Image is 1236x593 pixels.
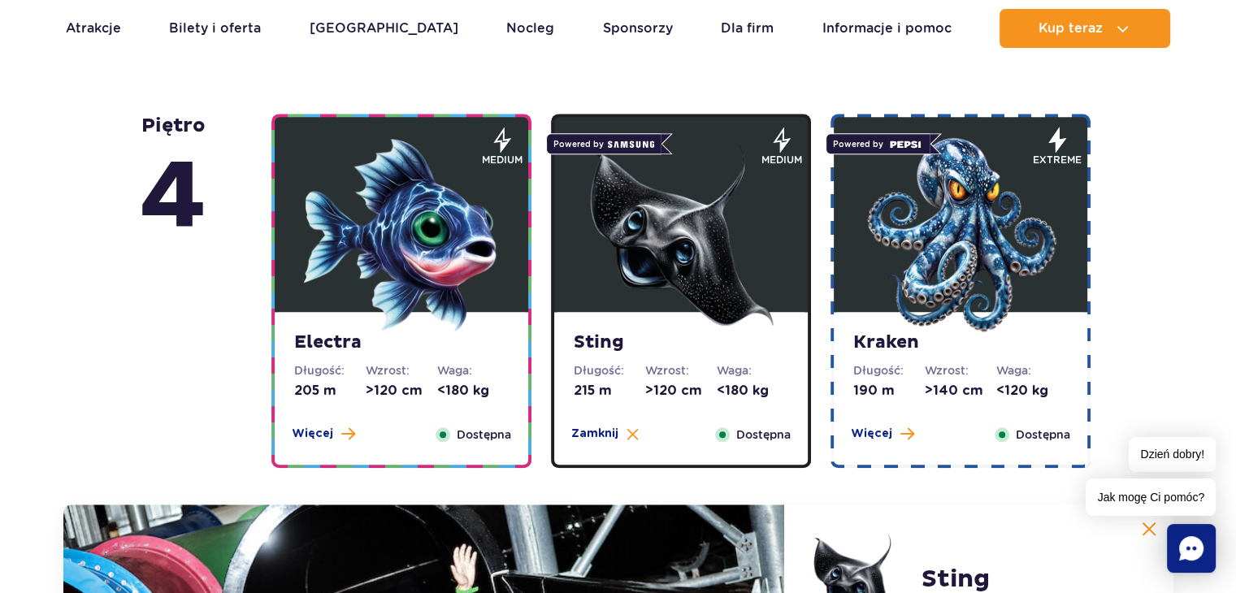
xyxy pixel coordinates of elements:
[169,9,261,48] a: Bilety i oferta
[822,9,952,48] a: Informacje i pomoc
[292,426,333,442] span: Więcej
[853,362,925,379] dt: Długość:
[304,137,499,332] img: 683e9dc030483830179588.png
[645,382,717,400] dd: >120 cm
[863,137,1058,332] img: 683e9df96f1c7957131151.png
[574,362,645,379] dt: Długość:
[66,9,121,48] a: Atrakcje
[140,138,206,258] span: 4
[310,9,458,48] a: [GEOGRAPHIC_DATA]
[583,137,778,332] img: 683e9dd6f19b1268161416.png
[574,382,645,400] dd: 215 m
[571,426,639,442] button: Zamknij
[826,133,930,154] span: Powered by
[1086,478,1216,516] span: Jak mogę Ci pomóc?
[366,382,437,400] dd: >120 cm
[292,426,355,442] button: Więcej
[603,9,673,48] a: Sponsorzy
[1000,9,1170,48] button: Kup teraz
[761,153,802,167] span: medium
[437,382,509,400] dd: <180 kg
[645,362,717,379] dt: Wzrost:
[721,9,774,48] a: Dla firm
[140,114,206,258] strong: piętro
[851,426,892,442] span: Więcej
[717,362,788,379] dt: Waga:
[1033,153,1082,167] span: extreme
[294,362,366,379] dt: Długość:
[853,382,925,400] dd: 190 m
[853,331,1068,354] strong: Kraken
[457,426,511,444] span: Dostępna
[1016,426,1070,444] span: Dostępna
[996,362,1068,379] dt: Waga:
[851,426,914,442] button: Więcej
[574,331,788,354] strong: Sting
[717,382,788,400] dd: <180 kg
[736,426,791,444] span: Dostępna
[1129,437,1216,472] span: Dzień dobry!
[925,382,996,400] dd: >140 cm
[437,362,509,379] dt: Waga:
[294,382,366,400] dd: 205 m
[506,9,554,48] a: Nocleg
[546,133,661,154] span: Powered by
[482,153,523,167] span: medium
[996,382,1068,400] dd: <120 kg
[571,426,618,442] span: Zamknij
[294,331,509,354] strong: Electra
[1167,524,1216,573] div: Chat
[366,362,437,379] dt: Wzrost:
[925,362,996,379] dt: Wzrost:
[1039,21,1103,36] span: Kup teraz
